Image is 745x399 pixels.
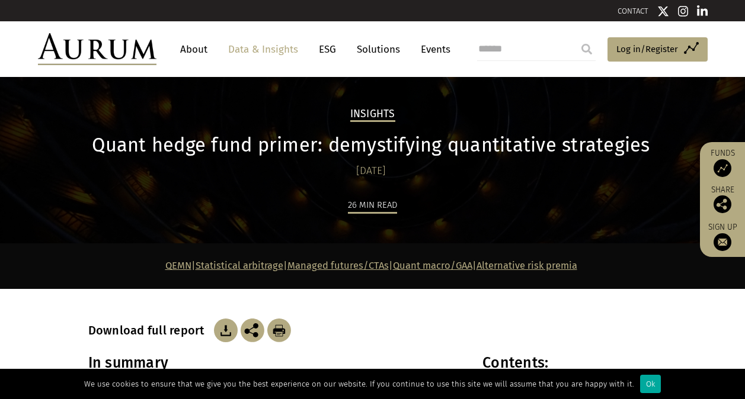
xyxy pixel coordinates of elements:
img: Share this post [714,195,731,213]
h3: In summary [88,354,457,372]
img: Instagram icon [678,5,689,17]
a: Statistical arbitrage [196,260,283,271]
img: Download Article [267,318,291,342]
img: Aurum [38,33,156,65]
h2: Insights [350,108,395,122]
div: [DATE] [88,163,654,179]
h3: Download full report [88,323,211,337]
a: Funds [706,148,739,177]
a: Log in/Register [607,37,708,62]
a: Solutions [351,38,406,60]
div: Ok [640,375,661,393]
img: Sign up to our newsletter [714,233,731,251]
a: CONTACT [618,7,648,15]
h3: Contents: [482,354,654,372]
h1: Quant hedge fund primer: demystifying quantitative strategies [88,134,654,157]
a: Alternative risk premia [477,260,577,271]
div: 26 min read [348,198,397,214]
img: Twitter icon [657,5,669,17]
a: Sign up [706,222,739,251]
a: Managed futures/CTAs [287,260,389,271]
span: Log in/Register [616,42,678,56]
input: Submit [575,37,599,61]
a: Data & Insights [222,38,304,60]
a: QEMN [165,260,191,271]
a: Quant macro/GAA [393,260,472,271]
a: About [174,38,213,60]
a: ESG [313,38,342,60]
img: Access Funds [714,159,731,177]
img: Linkedin icon [697,5,708,17]
div: Share [706,186,739,213]
img: Download Article [214,318,238,342]
a: Events [415,38,450,60]
img: Share this post [241,318,264,342]
strong: | | | | [165,260,577,271]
